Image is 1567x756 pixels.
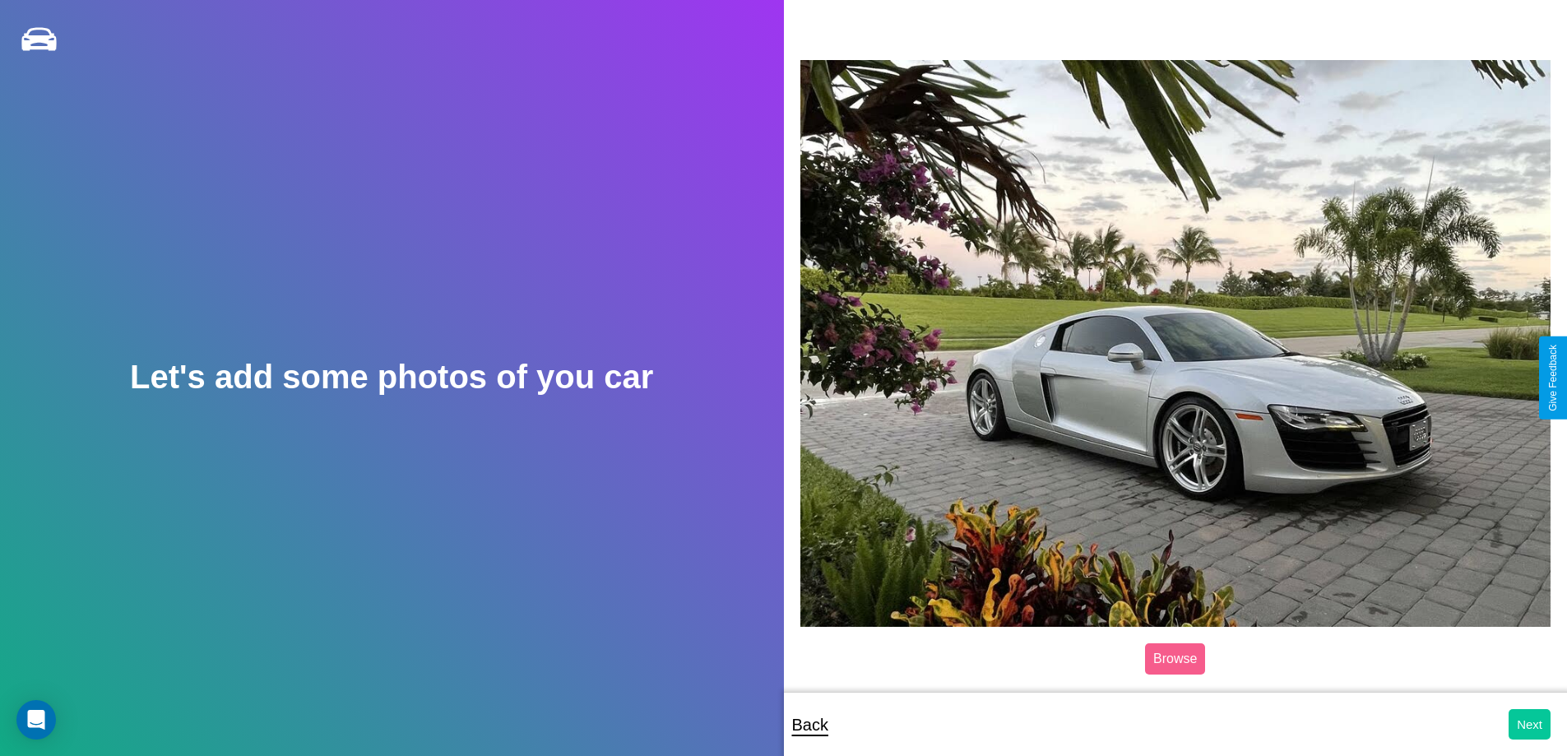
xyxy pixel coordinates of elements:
[792,710,828,740] p: Back
[16,700,56,740] div: Open Intercom Messenger
[1509,709,1551,740] button: Next
[1145,643,1205,675] label: Browse
[130,359,653,396] h2: Let's add some photos of you car
[1547,345,1559,411] div: Give Feedback
[800,60,1551,626] img: posted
